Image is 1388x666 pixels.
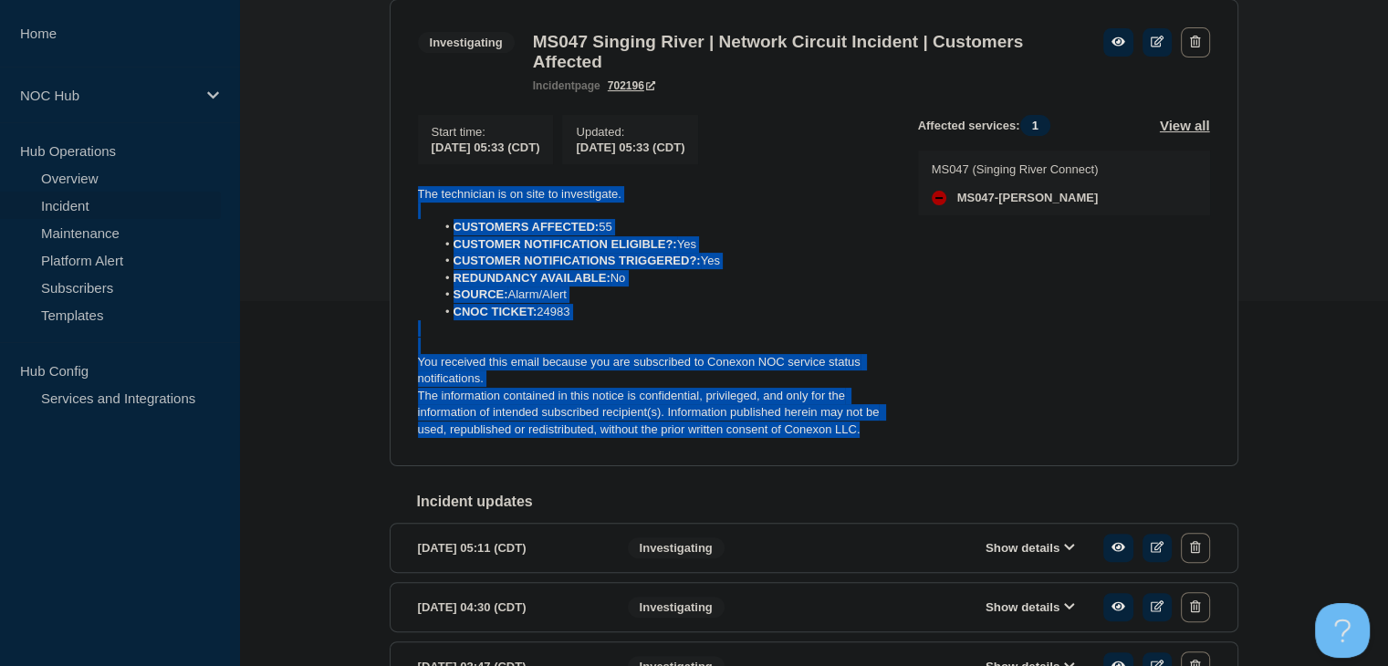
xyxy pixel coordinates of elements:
li: 24983 [435,304,889,320]
span: Investigating [418,32,515,53]
p: You received this email because you are subscribed to Conexon NOC service status notifications. [418,354,889,388]
h3: MS047 Singing River | Network Circuit Incident | Customers Affected [533,32,1085,72]
div: [DATE] 04:30 (CDT) [418,592,600,622]
li: Yes [435,236,889,253]
li: Yes [435,253,889,269]
span: [DATE] 05:33 (CDT) [432,140,540,154]
span: 1 [1020,115,1050,136]
strong: CUSTOMER NOTIFICATION ELIGIBLE?: [454,237,677,251]
div: [DATE] 05:33 (CDT) [576,139,684,154]
p: The information contained in this notice is confidential, privileged, and only for the informatio... [418,388,889,438]
button: Show details [980,540,1080,556]
p: Updated : [576,125,684,139]
li: 55 [435,219,889,235]
div: [DATE] 05:11 (CDT) [418,533,600,563]
p: The technician is on site to investigate. [418,186,889,203]
strong: CUSTOMER NOTIFICATIONS TRIGGERED?: [454,254,701,267]
p: Start time : [432,125,540,139]
span: incident [533,79,575,92]
strong: REDUNDANCY AVAILABLE: [454,271,611,285]
strong: SOURCE: [454,287,508,301]
button: View all [1160,115,1210,136]
p: page [533,79,600,92]
h2: Incident updates [417,494,1238,510]
iframe: Help Scout Beacon - Open [1315,603,1370,658]
strong: CUSTOMERS AFFECTED: [454,220,600,234]
p: MS047 (Singing River Connect) [932,162,1099,176]
div: down [932,191,946,205]
p: NOC Hub [20,88,195,103]
button: Show details [980,599,1080,615]
span: Affected services: [918,115,1059,136]
li: No [435,270,889,286]
a: 702196 [608,79,655,92]
span: Investigating [628,537,725,558]
strong: CNOC TICKET: [454,305,537,318]
span: MS047-[PERSON_NAME] [957,191,1099,205]
li: Alarm/Alert [435,286,889,303]
span: Investigating [628,597,725,618]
